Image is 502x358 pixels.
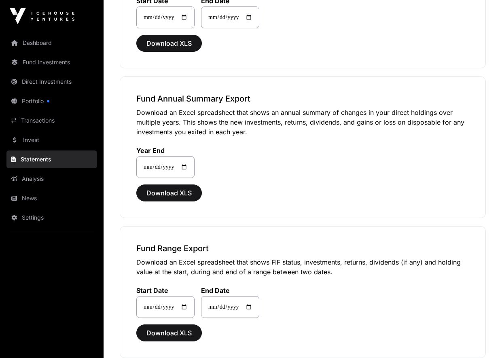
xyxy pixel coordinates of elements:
[6,189,97,207] a: News
[136,108,469,137] p: Download an Excel spreadsheet that shows an annual summary of changes in your direct holdings ove...
[136,324,202,341] button: Download XLS
[6,73,97,91] a: Direct Investments
[6,92,97,110] a: Portfolio
[6,112,97,129] a: Transactions
[10,8,74,24] img: Icehouse Ventures Logo
[6,131,97,149] a: Invest
[6,170,97,188] a: Analysis
[136,257,469,277] p: Download an Excel spreadsheet that shows FIF status, investments, returns, dividends (if any) and...
[6,34,97,52] a: Dashboard
[6,53,97,71] a: Fund Investments
[6,209,97,227] a: Settings
[146,38,192,48] span: Download XLS
[136,286,195,294] label: Start Date
[136,146,195,155] label: Year End
[146,188,192,198] span: Download XLS
[136,93,469,104] h3: Fund Annual Summary Export
[6,150,97,168] a: Statements
[201,286,259,294] label: End Date
[462,319,502,358] iframe: Chat Widget
[136,35,202,52] button: Download XLS
[136,184,202,201] button: Download XLS
[136,243,469,254] h3: Fund Range Export
[146,328,192,338] span: Download XLS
